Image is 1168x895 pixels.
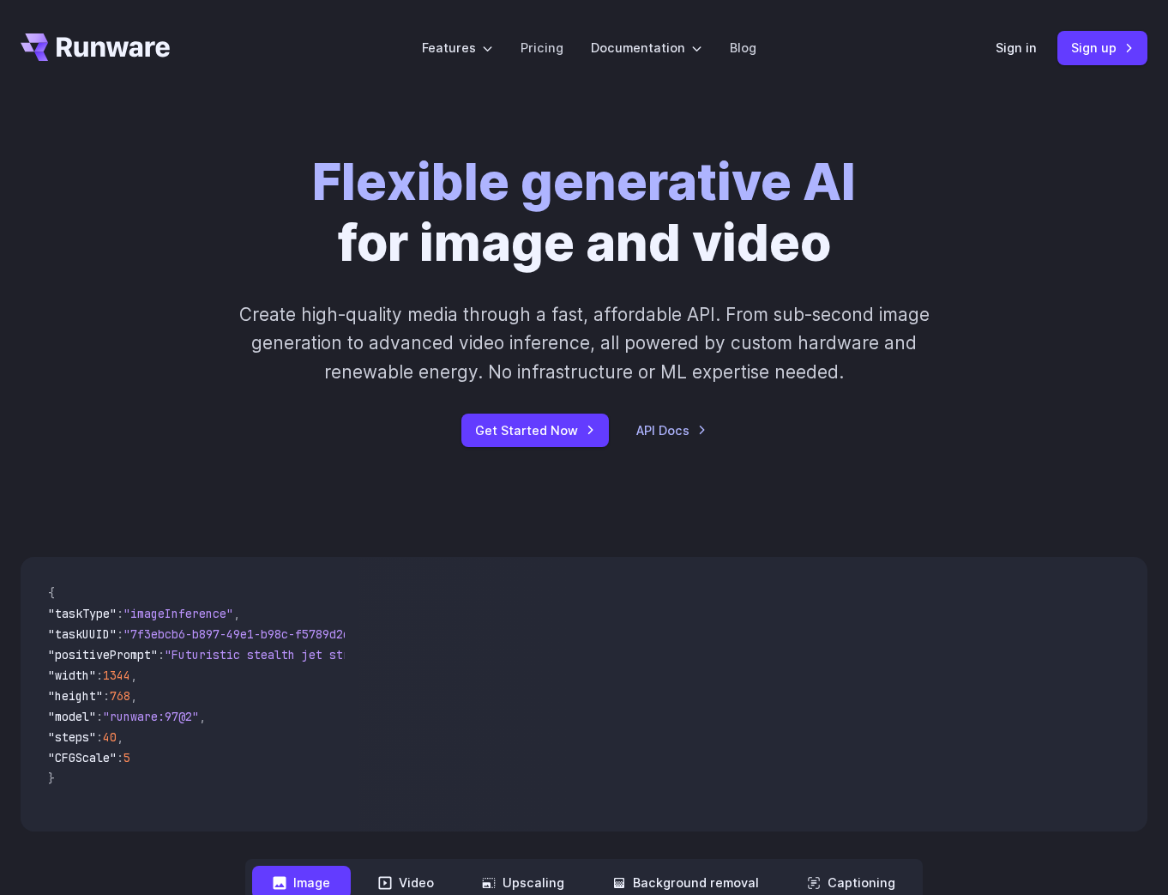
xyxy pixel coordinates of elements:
span: "height" [48,688,103,704]
label: Documentation [591,38,702,57]
span: : [117,750,123,765]
span: "model" [48,709,96,724]
a: Sign in [996,38,1037,57]
h1: for image and video [312,151,856,273]
label: Features [422,38,493,57]
span: : [117,606,123,621]
span: , [233,606,240,621]
span: : [158,647,165,662]
span: : [96,709,103,724]
span: "positivePrompt" [48,647,158,662]
span: , [130,688,137,704]
span: 1344 [103,668,130,683]
span: } [48,771,55,786]
a: API Docs [636,420,707,440]
a: Get Started Now [461,414,609,447]
span: : [117,626,123,642]
span: , [117,729,123,745]
span: "runware:97@2" [103,709,199,724]
span: "imageInference" [123,606,233,621]
a: Blog [730,38,756,57]
strong: Flexible generative AI [312,151,856,212]
span: { [48,585,55,601]
span: : [103,688,110,704]
a: Go to / [21,33,170,61]
span: 5 [123,750,130,765]
span: "steps" [48,729,96,745]
span: "7f3ebcb6-b897-49e1-b98c-f5789d2d40d7" [123,626,384,642]
span: : [96,668,103,683]
span: , [199,709,206,724]
span: 768 [110,688,130,704]
span: "width" [48,668,96,683]
span: : [96,729,103,745]
span: "CFGScale" [48,750,117,765]
span: "taskUUID" [48,626,117,642]
span: 40 [103,729,117,745]
span: , [130,668,137,683]
p: Create high-quality media through a fast, affordable API. From sub-second image generation to adv... [224,300,945,386]
a: Sign up [1057,31,1147,64]
span: "taskType" [48,606,117,621]
span: "Futuristic stealth jet streaking through a neon-lit cityscape with glowing purple exhaust" [165,647,789,662]
a: Pricing [521,38,563,57]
